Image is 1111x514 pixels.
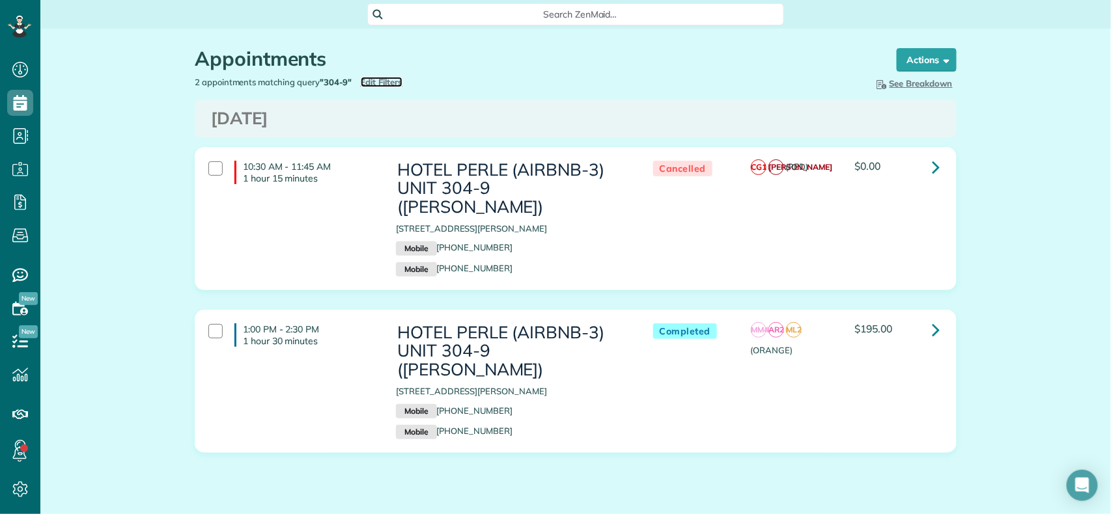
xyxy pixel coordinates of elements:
[396,426,513,436] a: Mobile[PHONE_NUMBER]
[396,404,436,418] small: Mobile
[396,263,513,273] a: Mobile[PHONE_NUMBER]
[396,242,513,252] a: Mobile[PHONE_NUMBER]
[234,323,376,347] h4: 1:00 PM - 2:30 PM
[768,159,784,175] span: [PERSON_NAME]
[396,385,626,398] p: [STREET_ADDRESS][PERSON_NAME]
[243,172,376,184] p: 1 hour 15 minutes
[361,77,403,87] a: Edit Filters
[185,76,576,88] div: 2 appointments matching query
[396,161,626,217] h3: HOTEL PERLE (AIRBNB-3) UNIT 304-9 ([PERSON_NAME])
[855,159,881,172] span: $0.00
[396,323,626,379] h3: HOTEL PERLE (AIRBNB-3) UNIT 304-9 ([PERSON_NAME])
[855,322,893,335] span: $195.00
[396,405,513,416] a: Mobile[PHONE_NUMBER]
[751,322,766,338] span: MM4
[897,48,957,72] button: Actions
[195,48,872,70] h1: Appointments
[396,223,626,235] p: [STREET_ADDRESS][PERSON_NAME]
[320,77,352,87] strong: "304-9"
[396,425,436,439] small: Mobile
[19,292,38,305] span: New
[211,109,940,128] h3: [DATE]
[751,345,793,355] span: (ORANGE)
[653,323,718,340] span: Completed
[751,159,766,175] span: CG1
[870,76,957,90] button: See Breakdown
[786,161,809,172] span: (RED)
[19,325,38,338] span: New
[234,161,376,184] h4: 10:30 AM - 11:45 AM
[653,161,713,177] span: Cancelled
[768,322,784,338] span: AR2
[1067,470,1098,501] div: Open Intercom Messenger
[874,78,953,88] span: See Breakdown
[396,241,436,256] small: Mobile
[243,335,376,347] p: 1 hour 30 minutes
[396,262,436,277] small: Mobile
[786,322,802,338] span: ML2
